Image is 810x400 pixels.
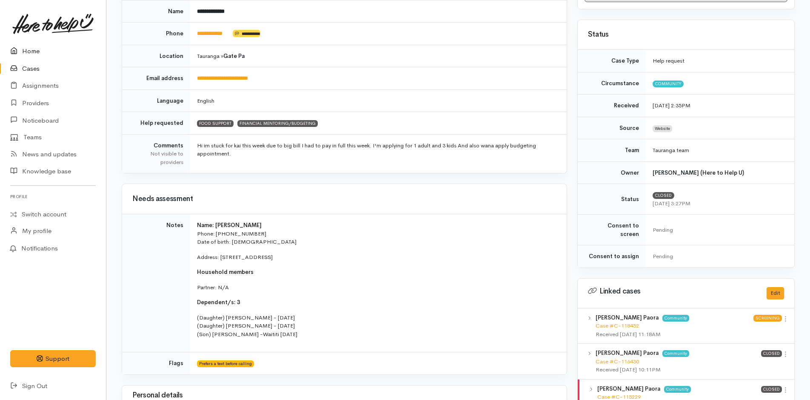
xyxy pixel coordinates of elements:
span: Website [653,125,672,132]
b: [PERSON_NAME] (Here to Help U) [653,169,744,176]
div: Received [DATE] 11:18AM [596,330,753,339]
td: English [190,89,567,112]
td: Case Type [578,50,646,72]
span: Dependent/s: 3 [197,299,240,306]
td: Name [122,0,190,23]
button: Support [10,350,96,368]
time: [DATE] 2:35PM [653,102,690,109]
div: [DATE] 3:27PM [653,199,784,208]
a: Case #C-116430 [596,358,639,365]
td: Source [578,117,646,139]
p: Partner: N/A [197,283,556,292]
td: Language [122,89,190,112]
a: Case #C-118452 [596,322,639,329]
td: Owner [578,161,646,184]
span: FINANCIAL MENTORING/BUDGETING [237,120,318,127]
td: Hi im stuck for kai this week due to big bill I had to pay in full this week. I'm applying for 1 ... [190,134,567,173]
td: Consent to assign [578,245,646,268]
span: Closed [653,192,674,199]
td: Status [578,184,646,215]
b: Name: [PERSON_NAME] [197,222,262,229]
span: Tauranga team [653,147,689,154]
span: Community [653,81,684,87]
td: Circumstance [578,72,646,95]
h6: Profile [10,191,96,202]
h3: Status [588,31,784,39]
span: Community [664,386,691,393]
td: Help requested [122,112,190,135]
span: Closed [761,386,782,393]
span: Tauranga » [197,52,245,60]
div: Pending [653,252,784,261]
td: Received [578,95,646,117]
span: Screening [753,315,782,322]
td: Flags [122,352,190,374]
button: Edit [767,287,784,299]
h3: Linked cases [588,287,756,296]
td: Notes [122,214,190,352]
span: Community [662,315,689,322]
b: [PERSON_NAME] Paora [597,385,660,392]
span: Household members [197,268,254,276]
h3: Needs assessment [132,195,556,203]
td: Email address [122,67,190,90]
p: Phone: [PHONE_NUMBER] Date of birth: [DEMOGRAPHIC_DATA] [197,221,556,246]
span: Closed [761,350,782,357]
p: (Daughter) [PERSON_NAME] - [DATE] (Daughter) [PERSON_NAME] - [DATE] (Son) [PERSON_NAME] -Waititi ... [197,314,556,339]
td: Consent to screen [578,215,646,245]
td: Phone [122,23,190,45]
div: Not visible to providers [132,150,183,166]
b: [PERSON_NAME] Paora [596,314,659,321]
td: Help request [646,50,794,72]
h3: Personal details [132,391,556,400]
div: Received [DATE] 10:11PM [596,365,761,374]
b: [PERSON_NAME] Paora [596,349,659,357]
td: Comments [122,134,190,173]
span: FOOD SUPPORT [197,120,234,127]
span: Prefers a text before calling [197,360,254,367]
td: Team [578,139,646,162]
p: Address: [STREET_ADDRESS] [197,253,556,262]
div: Pending [653,226,784,234]
b: Gate Pa [223,52,245,60]
td: Location [122,45,190,67]
span: Community [662,350,689,357]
